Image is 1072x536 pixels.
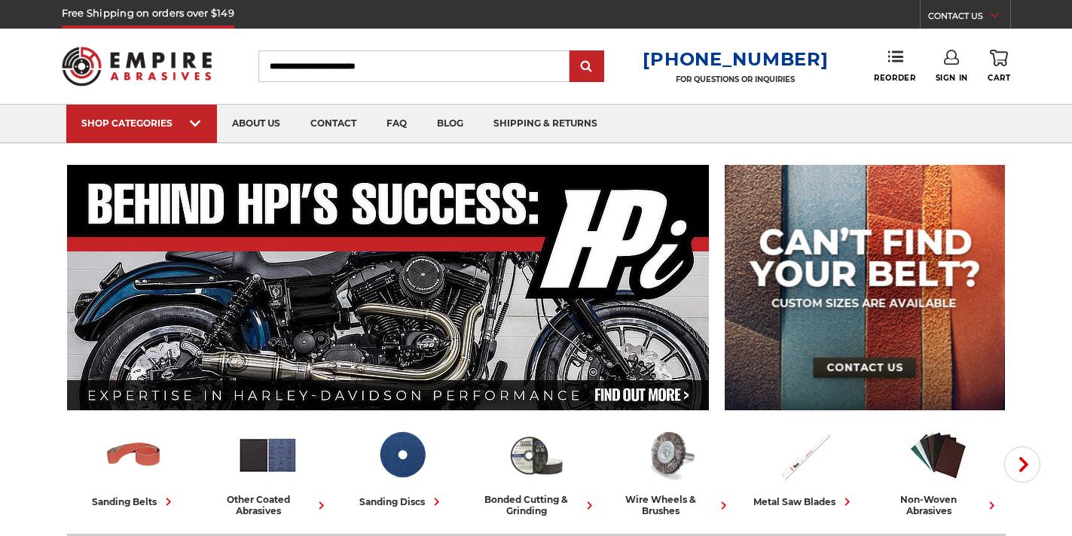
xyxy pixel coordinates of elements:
[639,424,701,486] img: Wire Wheels & Brushes
[207,494,329,516] div: other coated abrasives
[67,165,710,410] img: Banner for an interview featuring Horsepower Inc who makes Harley performance upgrades featured o...
[217,105,295,143] a: about us
[102,424,165,486] img: Sanding Belts
[359,494,444,510] div: sanding discs
[475,494,597,516] div: bonded cutting & grinding
[371,424,433,486] img: Sanding Discs
[773,424,835,486] img: Metal Saw Blades
[878,424,1000,516] a: non-woven abrasives
[928,8,1010,29] a: CONTACT US
[73,424,195,510] a: sanding belts
[874,73,915,83] span: Reorder
[478,105,612,143] a: shipping & returns
[878,494,1000,516] div: non-woven abrasives
[572,52,602,82] input: Submit
[744,424,866,510] a: metal saw blades
[1004,446,1040,483] button: Next
[62,37,212,96] img: Empire Abrasives
[475,424,597,516] a: bonded cutting & grinding
[725,165,1005,410] img: promo banner for custom belts.
[936,73,968,83] span: Sign In
[874,50,915,82] a: Reorder
[988,50,1010,83] a: Cart
[207,424,329,516] a: other coated abrasives
[753,494,855,510] div: metal saw blades
[371,105,422,143] a: faq
[609,424,731,516] a: wire wheels & brushes
[92,494,176,510] div: sanding belts
[422,105,478,143] a: blog
[643,75,828,84] p: FOR QUESTIONS OR INQUIRIES
[505,424,567,486] img: Bonded Cutting & Grinding
[643,48,828,70] a: [PHONE_NUMBER]
[237,424,299,486] img: Other Coated Abrasives
[295,105,371,143] a: contact
[81,117,202,129] div: SHOP CATEGORIES
[609,494,731,516] div: wire wheels & brushes
[988,73,1010,83] span: Cart
[907,424,970,486] img: Non-woven Abrasives
[341,424,463,510] a: sanding discs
